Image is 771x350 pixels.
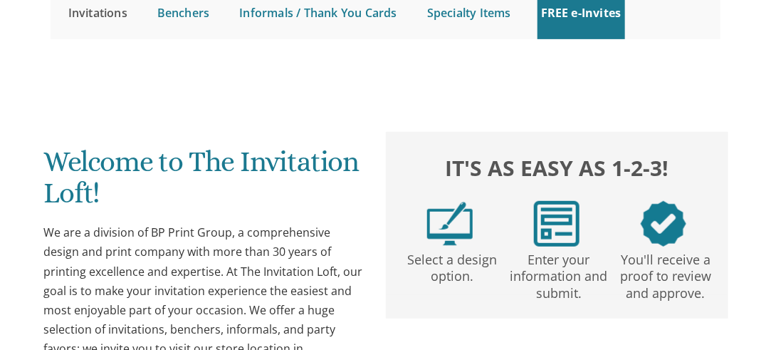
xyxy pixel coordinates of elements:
p: Select a design option. [402,247,503,285]
img: step1.png [427,201,473,247]
img: step3.png [641,201,686,247]
h2: It's as easy as 1-2-3! [397,153,717,183]
h1: Welcome to The Invitation Loft! [43,146,364,220]
img: step2.png [534,201,579,247]
p: You'll receive a proof to review and approve. [615,247,716,302]
p: Enter your information and submit. [508,247,609,302]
